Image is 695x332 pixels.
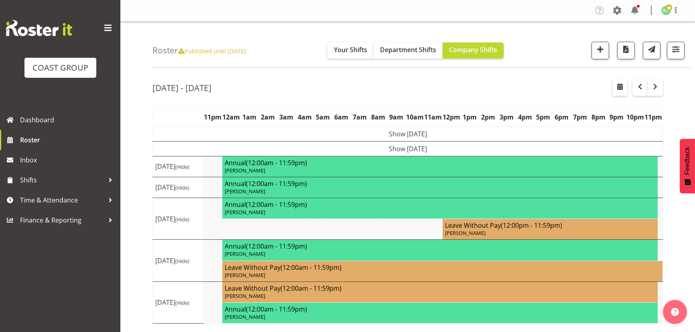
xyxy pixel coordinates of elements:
span: (Hide) [175,257,189,265]
th: 9pm [608,108,626,126]
button: Company Shifts [443,43,504,59]
th: 6pm [553,108,571,126]
span: [PERSON_NAME] [225,250,265,257]
th: 3pm [498,108,516,126]
img: Rosterit website logo [6,20,72,36]
div: COAST GROUP [33,62,88,74]
th: 6am [332,108,351,126]
span: (12:00am - 11:59pm) [280,263,341,272]
th: 11pm [204,108,222,126]
span: [PERSON_NAME] [225,188,265,195]
th: 10pm [626,108,644,126]
img: help-xxl-2.png [671,308,679,316]
th: 11pm [644,108,663,126]
span: Dashboard [20,114,116,126]
button: Select a specific date within the roster. [612,80,628,96]
img: kade-tiatia1141.jpg [661,6,671,15]
h4: Roster [152,46,246,55]
td: [DATE] [153,240,204,281]
button: Filter Shifts [667,42,685,59]
span: Company Shifts [449,45,497,54]
th: 12pm [442,108,461,126]
th: 2am [259,108,277,126]
td: [DATE] [153,177,204,198]
span: Department Shifts [380,45,436,54]
span: [PERSON_NAME] [225,209,265,216]
span: (12:00am - 11:59pm) [246,179,307,188]
span: Your Shifts [334,45,367,54]
h4: Annual [225,242,656,250]
span: Inbox [20,154,116,166]
h4: Leave Without Pay [225,263,660,271]
button: Your Shifts [327,43,374,59]
span: (Hide) [175,184,189,191]
button: Feedback - Show survey [680,139,695,193]
span: [PERSON_NAME] [225,292,265,300]
h4: Annual [225,200,656,209]
span: [PERSON_NAME] [225,271,265,279]
span: (Hide) [175,216,189,223]
th: 9am [387,108,406,126]
h2: [DATE] - [DATE] [152,83,211,93]
h4: Annual [225,159,656,167]
span: Roster [20,134,116,146]
button: Add a new shift [591,42,609,59]
th: 11am [424,108,443,126]
th: 8pm [589,108,608,126]
span: Time & Attendance [20,194,104,206]
span: (12:00am - 11:59pm) [246,200,307,209]
th: 4pm [516,108,534,126]
h4: Leave Without Pay [225,284,656,292]
span: [PERSON_NAME] [225,313,265,320]
button: Download a PDF of the roster according to the set date range. [617,42,635,59]
th: 8am [369,108,387,126]
button: Department Shifts [374,43,443,59]
th: 2pm [479,108,498,126]
h4: Annual [225,180,656,188]
th: 4am [295,108,314,126]
span: Feedback [684,147,691,175]
span: (12:00am - 11:59pm) [246,305,307,314]
span: Published until [DATE] [178,47,246,55]
td: [DATE] [153,281,204,323]
td: Show [DATE] [153,141,663,156]
th: 5pm [534,108,553,126]
span: Shifts [20,174,104,186]
td: [DATE] [153,198,204,240]
td: Show [DATE] [153,126,663,142]
span: [PERSON_NAME] [445,229,486,237]
th: 5am [314,108,332,126]
span: (Hide) [175,163,189,170]
th: 1am [240,108,259,126]
td: [DATE] [153,156,204,177]
th: 7am [351,108,369,126]
span: (12:00pm - 11:59pm) [501,221,562,230]
span: (12:00am - 11:59pm) [280,284,341,293]
th: 1pm [461,108,479,126]
button: Send a list of all shifts for the selected filtered period to all rostered employees. [643,42,660,59]
span: (Hide) [175,299,189,306]
th: 10am [406,108,424,126]
th: 12am [222,108,240,126]
th: 7pm [571,108,589,126]
span: Finance & Reporting [20,214,104,226]
h4: Leave Without Pay [445,221,656,229]
span: (12:00am - 11:59pm) [246,242,307,251]
th: 3am [277,108,296,126]
h4: Annual [225,305,656,313]
span: [PERSON_NAME] [225,167,265,174]
span: (12:00am - 11:59pm) [246,158,307,167]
